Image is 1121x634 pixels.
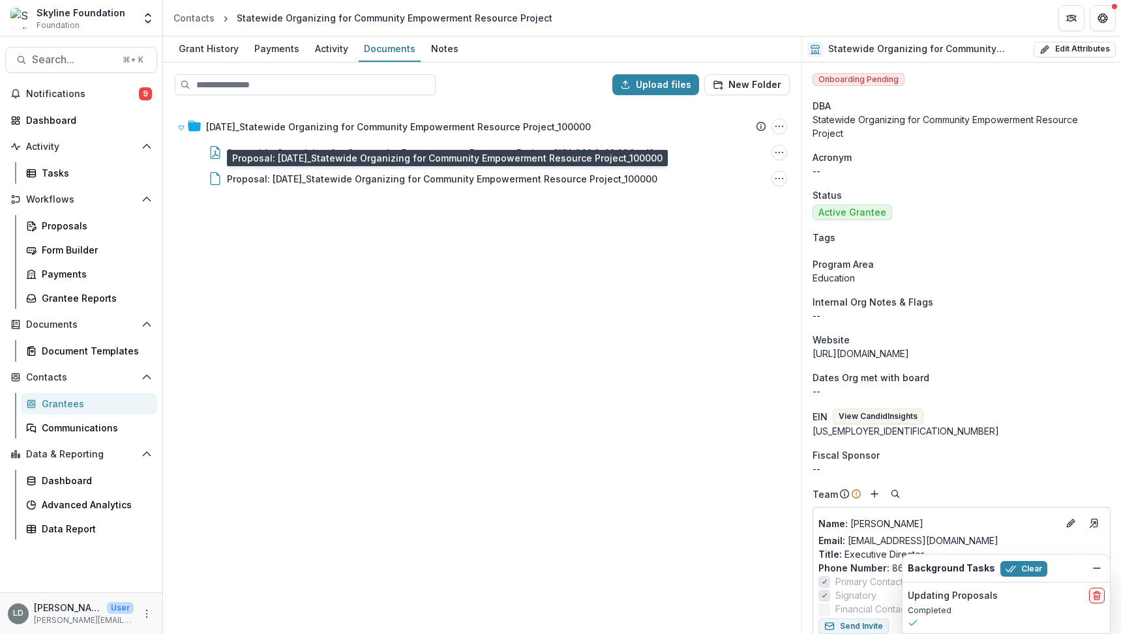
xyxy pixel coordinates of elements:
a: Dashboard [21,470,157,491]
a: Payments [249,36,305,62]
div: Statewide_Organizing_for_Community_Empowerment_Resource_Project-SKY-2024-63464.pdf [227,146,653,160]
button: Notifications9 [5,83,157,104]
div: Data Report [42,522,147,536]
button: Edit Attributes [1034,42,1116,57]
button: Open Activity [5,136,157,157]
div: Payments [249,39,305,58]
button: Statewide_Organizing_for_Community_Empowerment_Resource_Project-SKY-2024-63464.pdf Options [771,145,787,160]
button: Open Documents [5,314,157,335]
span: DBA [813,99,831,113]
a: Dashboard [5,109,157,131]
img: Skyline Foundation [10,8,31,29]
p: [PERSON_NAME] [818,517,1058,530]
button: Partners [1058,5,1084,31]
p: Completed [908,605,1105,616]
div: Statewide Organizing for Community Empowerment Resource Project [237,11,552,25]
button: Send Invite [818,618,889,634]
div: [DATE]_Statewide Organizing for Community Empowerment Resource Project_10000011-26-2024_Statewide... [172,113,792,139]
div: Statewide_Organizing_for_Community_Empowerment_Resource_Project-SKY-2024-63464.pdfStatewide_Organ... [172,139,792,166]
a: Tasks [21,162,157,184]
a: Advanced Analytics [21,494,157,515]
div: Activity [310,39,353,58]
span: Primary Contact [835,575,903,588]
div: Dashboard [26,113,147,127]
span: Website [813,333,850,347]
span: Signatory [835,588,876,602]
span: Phone Number : [818,562,889,573]
p: Team [813,487,838,501]
a: Grantee Reports [21,287,157,309]
a: Documents [359,36,421,62]
p: [PERSON_NAME][EMAIL_ADDRESS][DOMAIN_NAME] [34,614,134,626]
div: Document Templates [42,344,147,358]
div: Grantee Reports [42,291,147,305]
span: Workflows [26,194,136,205]
button: Edit [1063,515,1079,531]
button: Add [867,486,882,502]
span: Title : [818,549,842,560]
span: Dates Org met with board [813,371,929,384]
button: Search [888,486,903,502]
div: Lisa Dinh [13,609,23,618]
span: Search... [32,53,115,66]
span: 9 [139,87,152,100]
button: Open Contacts [5,367,157,388]
button: delete [1089,588,1105,603]
p: -- [813,164,1111,178]
p: 865.249.7488 [818,561,1105,575]
p: Executive Director [818,547,1105,561]
a: Notes [426,36,464,62]
button: Dismiss [1089,560,1105,576]
a: Data Report [21,518,157,540]
a: Grant History [173,36,244,62]
button: Open Data & Reporting [5,444,157,465]
a: Payments [21,263,157,285]
p: User [107,602,134,614]
p: Education [813,271,1111,285]
a: [URL][DOMAIN_NAME] [813,348,909,359]
span: Onboarding Pending [813,73,904,86]
div: Proposal: [DATE]_Statewide Organizing for Community Empowerment Resource Project_100000 [227,172,657,186]
p: -- [813,384,1111,398]
a: Form Builder [21,239,157,261]
h2: Updating Proposals [908,590,998,601]
div: Form Builder [42,243,147,257]
div: [DATE]_Statewide Organizing for Community Empowerment Resource Project_10000011-26-2024_Statewide... [172,113,792,192]
a: Communications [21,417,157,439]
div: Communications [42,421,147,435]
div: Grant History [173,39,244,58]
div: Advanced Analytics [42,498,147,512]
button: More [139,606,155,622]
div: Proposals [42,219,147,233]
div: ⌘ + K [120,53,146,67]
a: Proposals [21,215,157,237]
a: Name: [PERSON_NAME] [818,517,1058,530]
div: Payments [42,267,147,281]
a: Email: [EMAIL_ADDRESS][DOMAIN_NAME] [818,534,998,547]
div: Notes [426,39,464,58]
div: Skyline Foundation [37,6,125,20]
button: Proposal: 11-26-2024_Statewide Organizing for Community Empowerment Resource Project_100000 Options [771,171,787,186]
span: Acronym [813,151,852,164]
a: Go to contact [1084,513,1105,534]
div: Proposal: [DATE]_Statewide Organizing for Community Empowerment Resource Project_100000Proposal: ... [172,166,792,192]
span: Status [813,188,842,202]
span: Data & Reporting [26,449,136,460]
button: View CandidInsights [833,409,923,424]
div: Tasks [42,166,147,180]
div: Dashboard [42,474,147,487]
span: Email: [818,535,845,546]
button: Upload files [612,74,699,95]
span: Program Area [813,257,874,271]
p: EIN [813,410,828,424]
div: [US_EMPLOYER_IDENTIFICATION_NUMBER] [813,424,1111,438]
div: Grantees [42,397,147,411]
div: Statewide Organizing for Community Empowerment Resource Project [813,113,1111,140]
span: Financial Contact [835,602,908,616]
span: Contacts [26,372,136,383]
a: Grantees [21,393,157,414]
span: Active Grantee [818,207,886,218]
span: Name : [818,518,848,529]
nav: breadcrumb [168,8,558,27]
